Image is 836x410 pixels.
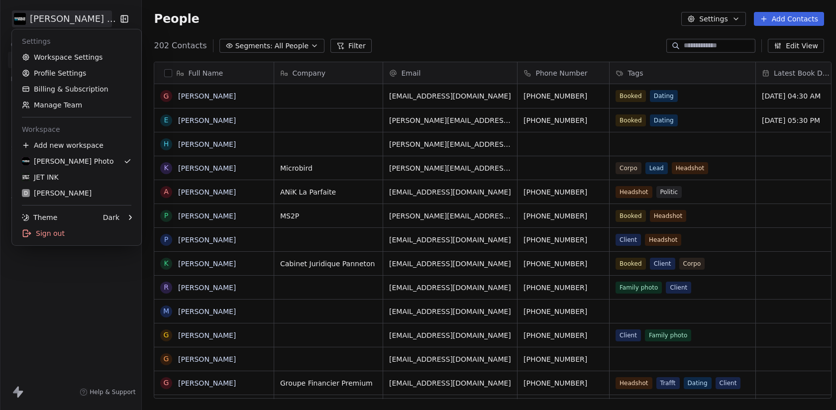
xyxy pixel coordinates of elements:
div: Sign out [16,225,137,241]
div: Workspace [16,121,137,137]
a: Profile Settings [16,65,137,81]
a: Manage Team [16,97,137,113]
div: JET INK [22,172,59,182]
img: Daudelin%20Photo%20Logo%20White%202025%20Square.png [22,157,30,165]
img: JET%20INK%20Metal.png [22,173,30,181]
a: Workspace Settings [16,49,137,65]
span: D [24,190,28,197]
div: Add new workspace [16,137,137,153]
div: [PERSON_NAME] Photo [22,156,114,166]
div: [PERSON_NAME] [22,188,92,198]
a: Billing & Subscription [16,81,137,97]
div: Settings [16,33,137,49]
div: Theme [22,212,57,222]
div: Dark [103,212,119,222]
